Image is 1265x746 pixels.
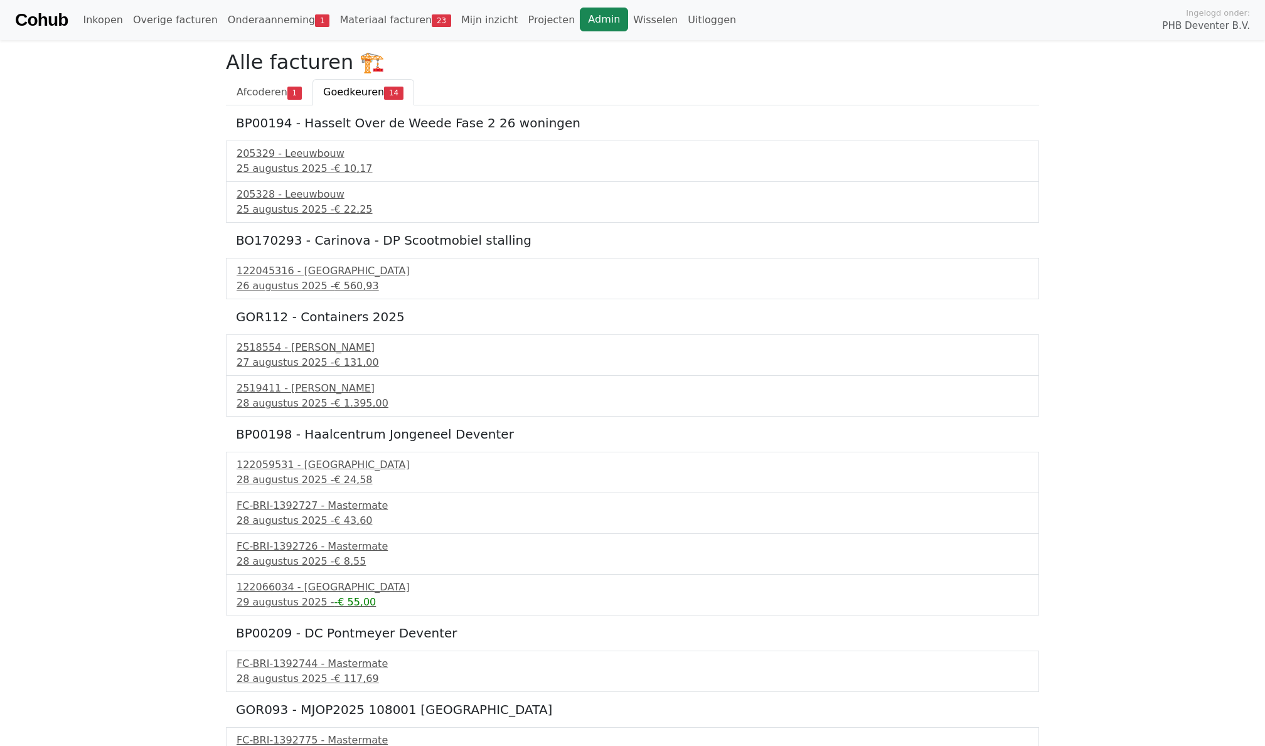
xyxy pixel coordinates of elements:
[334,8,456,33] a: Materiaal facturen23
[237,187,1028,202] div: 205328 - Leeuwbouw
[237,86,287,98] span: Afcoderen
[237,457,1028,472] div: 122059531 - [GEOGRAPHIC_DATA]
[237,264,1028,294] a: 122045316 - [GEOGRAPHIC_DATA]26 augustus 2025 -€ 560,93
[334,356,378,368] span: € 131,00
[237,513,1028,528] div: 28 augustus 2025 -
[226,50,1039,74] h2: Alle facturen 🏗️
[237,264,1028,279] div: 122045316 - [GEOGRAPHIC_DATA]
[237,656,1028,671] div: FC-BRI-1392744 - Mastermate
[432,14,451,27] span: 23
[323,86,384,98] span: Goedkeuren
[237,161,1028,176] div: 25 augustus 2025 -
[236,626,1029,641] h5: BP00209 - DC Pontmeyer Deventer
[236,309,1029,324] h5: GOR112 - Containers 2025
[237,554,1028,569] div: 28 augustus 2025 -
[237,580,1028,595] div: 122066034 - [GEOGRAPHIC_DATA]
[334,397,388,409] span: € 1.395,00
[334,555,366,567] span: € 8,55
[78,8,127,33] a: Inkopen
[237,381,1028,396] div: 2519411 - [PERSON_NAME]
[237,580,1028,610] a: 122066034 - [GEOGRAPHIC_DATA]29 augustus 2025 --€ 55,00
[237,279,1028,294] div: 26 augustus 2025 -
[334,596,376,608] span: -€ 55,00
[237,671,1028,686] div: 28 augustus 2025 -
[237,539,1028,569] a: FC-BRI-1392726 - Mastermate28 augustus 2025 -€ 8,55
[128,8,223,33] a: Overige facturen
[237,396,1028,411] div: 28 augustus 2025 -
[334,163,372,174] span: € 10,17
[237,498,1028,528] a: FC-BRI-1392727 - Mastermate28 augustus 2025 -€ 43,60
[237,472,1028,488] div: 28 augustus 2025 -
[334,474,372,486] span: € 24,58
[628,8,683,33] a: Wisselen
[523,8,580,33] a: Projecten
[334,280,378,292] span: € 560,93
[237,656,1028,686] a: FC-BRI-1392744 - Mastermate28 augustus 2025 -€ 117,69
[223,8,335,33] a: Onderaanneming1
[237,340,1028,355] div: 2518554 - [PERSON_NAME]
[226,79,312,105] a: Afcoderen1
[237,146,1028,176] a: 205329 - Leeuwbouw25 augustus 2025 -€ 10,17
[683,8,741,33] a: Uitloggen
[315,14,329,27] span: 1
[237,539,1028,554] div: FC-BRI-1392726 - Mastermate
[236,702,1029,717] h5: GOR093 - MJOP2025 108001 [GEOGRAPHIC_DATA]
[334,203,372,215] span: € 22,25
[287,87,302,99] span: 1
[384,87,403,99] span: 14
[236,115,1029,131] h5: BP00194 - Hasselt Over de Weede Fase 2 26 woningen
[1186,7,1250,19] span: Ingelogd onder:
[237,187,1028,217] a: 205328 - Leeuwbouw25 augustus 2025 -€ 22,25
[334,514,372,526] span: € 43,60
[236,233,1029,248] h5: BO170293 - Carinova - DP Scootmobiel stalling
[312,79,414,105] a: Goedkeuren14
[237,498,1028,513] div: FC-BRI-1392727 - Mastermate
[580,8,628,31] a: Admin
[237,146,1028,161] div: 205329 - Leeuwbouw
[456,8,523,33] a: Mijn inzicht
[237,381,1028,411] a: 2519411 - [PERSON_NAME]28 augustus 2025 -€ 1.395,00
[237,340,1028,370] a: 2518554 - [PERSON_NAME]27 augustus 2025 -€ 131,00
[237,595,1028,610] div: 29 augustus 2025 -
[1162,19,1250,33] span: PHB Deventer B.V.
[237,355,1028,370] div: 27 augustus 2025 -
[236,427,1029,442] h5: BP00198 - Haalcentrum Jongeneel Deventer
[15,5,68,35] a: Cohub
[334,673,378,685] span: € 117,69
[237,202,1028,217] div: 25 augustus 2025 -
[237,457,1028,488] a: 122059531 - [GEOGRAPHIC_DATA]28 augustus 2025 -€ 24,58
